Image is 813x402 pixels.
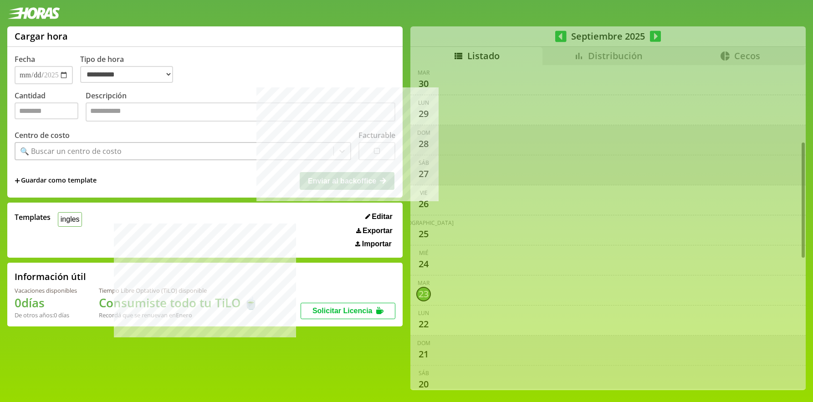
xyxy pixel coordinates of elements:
span: Solicitar Licencia [312,307,373,315]
div: 🔍 Buscar un centro de costo [20,146,122,156]
label: Facturable [358,130,395,140]
label: Fecha [15,54,35,64]
label: Descripción [86,91,395,124]
select: Tipo de hora [80,66,173,83]
label: Centro de costo [15,130,70,140]
span: + [15,176,20,186]
b: Enero [176,311,192,319]
h1: 0 días [15,295,77,311]
button: Solicitar Licencia [301,303,395,319]
button: Exportar [353,226,395,235]
textarea: Descripción [86,102,395,122]
h1: Cargar hora [15,30,68,42]
div: De otros años: 0 días [15,311,77,319]
h1: Consumiste todo tu TiLO 🍵 [99,295,258,311]
span: Importar [362,240,392,248]
input: Cantidad [15,102,78,119]
label: Tipo de hora [80,54,180,84]
span: Editar [372,213,392,221]
span: Templates [15,212,51,222]
button: ingles [58,212,82,226]
label: Cantidad [15,91,86,124]
span: +Guardar como template [15,176,97,186]
span: Exportar [363,227,393,235]
div: Tiempo Libre Optativo (TiLO) disponible [99,286,258,295]
div: Vacaciones disponibles [15,286,77,295]
button: Editar [363,212,395,221]
h2: Información útil [15,270,86,283]
img: logotipo [7,7,60,19]
div: Recordá que se renuevan en [99,311,258,319]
